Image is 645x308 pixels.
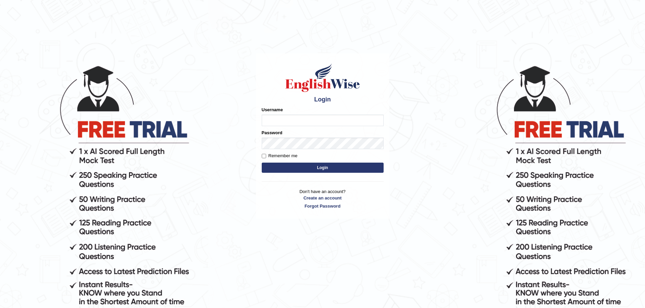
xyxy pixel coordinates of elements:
h4: Login [262,96,384,103]
a: Create an account [262,195,384,201]
img: Logo of English Wise sign in for intelligent practice with AI [284,63,361,93]
label: Username [262,106,283,113]
label: Password [262,129,282,136]
input: Remember me [262,154,266,158]
a: Forgot Password [262,203,384,209]
p: Don't have an account? [262,188,384,209]
label: Remember me [262,152,298,159]
button: Login [262,163,384,173]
